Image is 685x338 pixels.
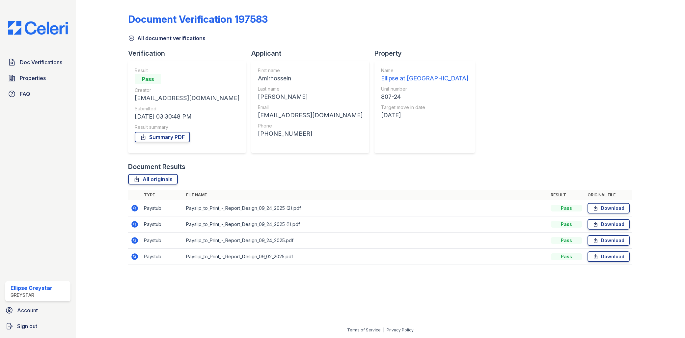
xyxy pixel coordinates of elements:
div: Name [381,67,468,74]
a: All document verifications [128,34,205,42]
a: Download [588,251,630,262]
div: Ellipse at [GEOGRAPHIC_DATA] [381,74,468,83]
a: Download [588,203,630,213]
div: Pass [551,237,582,244]
span: FAQ [20,90,30,98]
div: Target move in date [381,104,468,111]
a: FAQ [5,87,70,100]
span: Doc Verifications [20,58,62,66]
a: Terms of Service [347,327,381,332]
div: Submitted [135,105,239,112]
span: Properties [20,74,46,82]
div: Phone [258,123,363,129]
th: Type [141,190,183,200]
div: Pass [551,253,582,260]
th: File name [183,190,548,200]
div: [EMAIL_ADDRESS][DOMAIN_NAME] [258,111,363,120]
td: Paystub [141,200,183,216]
th: Original file [585,190,632,200]
td: Payslip_to_Print_-_Report_Design_09_24_2025 (2).pdf [183,200,548,216]
td: Paystub [141,249,183,265]
div: Pass [551,221,582,228]
div: [PERSON_NAME] [258,92,363,101]
div: Result [135,67,239,74]
a: Doc Verifications [5,56,70,69]
div: Last name [258,86,363,92]
a: All originals [128,174,178,184]
a: Download [588,235,630,246]
div: Document Results [128,162,185,171]
a: Sign out [3,320,73,333]
td: Paystub [141,216,183,233]
a: Account [3,304,73,317]
th: Result [548,190,585,200]
div: First name [258,67,363,74]
a: Summary PDF [135,132,190,142]
td: Payslip_to_Print_-_Report_Design_09_24_2025 (1).pdf [183,216,548,233]
div: Applicant [251,49,374,58]
div: Pass [551,205,582,211]
a: Download [588,219,630,230]
div: Amirhossein [258,74,363,83]
td: Payslip_to_Print_-_Report_Design_09_24_2025.pdf [183,233,548,249]
div: Unit number [381,86,468,92]
div: [EMAIL_ADDRESS][DOMAIN_NAME] [135,94,239,103]
div: 807-24 [381,92,468,101]
div: [DATE] 03:30:48 PM [135,112,239,121]
div: Ellipse Greystar [11,284,52,292]
span: Sign out [17,322,37,330]
span: Account [17,306,38,314]
div: Greystar [11,292,52,298]
div: Property [374,49,480,58]
div: Document Verification 197583 [128,13,268,25]
div: | [383,327,384,332]
img: CE_Logo_Blue-a8612792a0a2168367f1c8372b55b34899dd931a85d93a1a3d3e32e68fde9ad4.png [3,21,73,35]
div: [DATE] [381,111,468,120]
a: Privacy Policy [387,327,414,332]
a: Name Ellipse at [GEOGRAPHIC_DATA] [381,67,468,83]
a: Properties [5,71,70,85]
div: Verification [128,49,251,58]
div: Email [258,104,363,111]
div: Creator [135,87,239,94]
td: Paystub [141,233,183,249]
td: Payslip_to_Print_-_Report_Design_09_02_2025.pdf [183,249,548,265]
div: Result summary [135,124,239,130]
div: Pass [135,74,161,84]
div: [PHONE_NUMBER] [258,129,363,138]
